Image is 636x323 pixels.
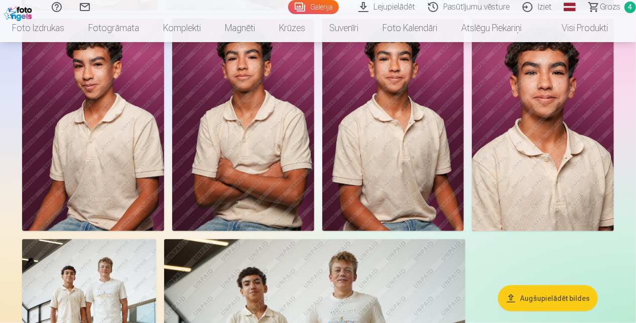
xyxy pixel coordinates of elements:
a: Atslēgu piekariņi [449,14,534,42]
span: Grozs [600,1,620,13]
a: Komplekti [151,14,213,42]
a: Krūzes [267,14,317,42]
a: Magnēti [213,14,267,42]
button: Augšupielādēt bildes [498,285,598,311]
img: /fa1 [4,4,35,21]
a: Visi produkti [534,14,620,42]
a: Foto kalendāri [370,14,449,42]
span: 4 [624,2,636,13]
a: Suvenīri [317,14,370,42]
a: Fotogrāmata [76,14,151,42]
